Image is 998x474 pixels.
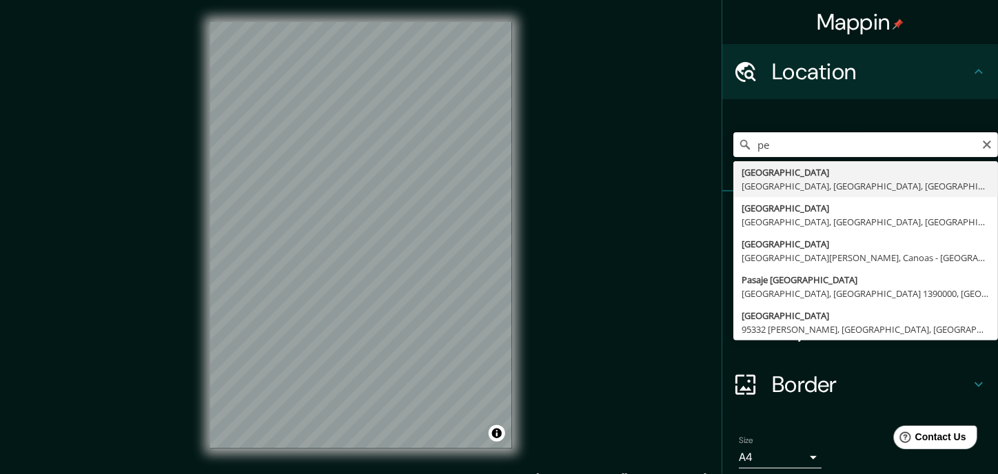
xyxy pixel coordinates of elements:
input: Pick your city or area [733,132,998,157]
h4: Mappin [817,8,904,36]
div: 95332 [PERSON_NAME], [GEOGRAPHIC_DATA], [GEOGRAPHIC_DATA] [742,322,990,336]
label: Size [739,435,753,446]
div: [GEOGRAPHIC_DATA], [GEOGRAPHIC_DATA], [GEOGRAPHIC_DATA] [742,179,990,193]
div: [GEOGRAPHIC_DATA], [GEOGRAPHIC_DATA], [GEOGRAPHIC_DATA] [742,215,990,229]
div: Pins [722,192,998,247]
h4: Border [772,371,970,398]
img: pin-icon.png [893,19,904,30]
div: [GEOGRAPHIC_DATA] [742,237,990,251]
div: Layout [722,302,998,357]
div: [GEOGRAPHIC_DATA][PERSON_NAME], Canoas - [GEOGRAPHIC_DATA], 92420, [GEOGRAPHIC_DATA] [742,251,990,265]
div: Location [722,44,998,99]
div: Border [722,357,998,412]
iframe: Help widget launcher [875,420,983,459]
h4: Location [772,58,970,85]
h4: Layout [772,316,970,343]
button: Toggle attribution [489,425,505,442]
button: Clear [981,137,992,150]
div: [GEOGRAPHIC_DATA] [742,201,990,215]
div: Pasaje [GEOGRAPHIC_DATA] [742,273,990,287]
div: [GEOGRAPHIC_DATA] [742,309,990,322]
div: [GEOGRAPHIC_DATA] [742,165,990,179]
canvas: Map [210,22,512,449]
div: [GEOGRAPHIC_DATA], [GEOGRAPHIC_DATA] 1390000, [GEOGRAPHIC_DATA] [742,287,990,300]
div: A4 [739,446,822,468]
div: Style [722,247,998,302]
